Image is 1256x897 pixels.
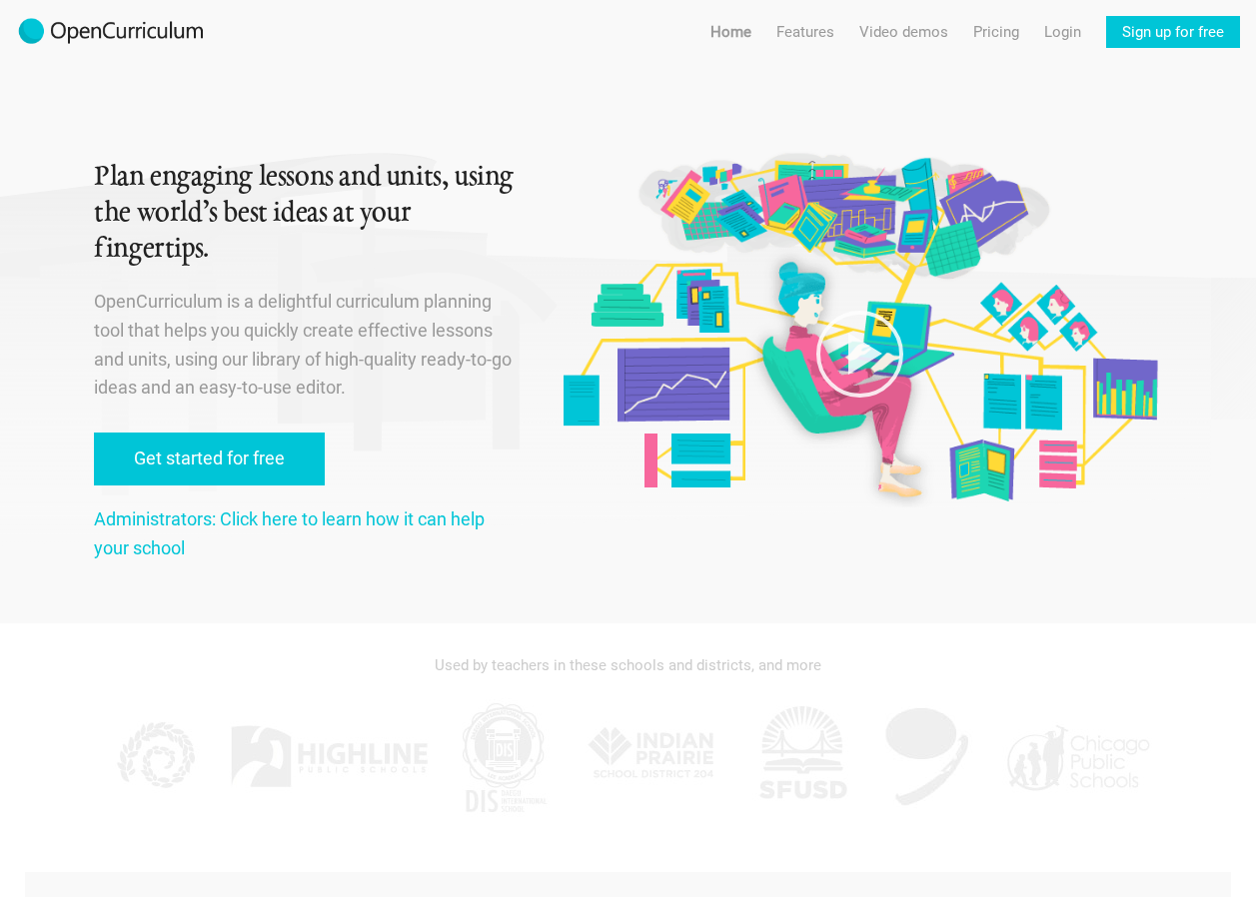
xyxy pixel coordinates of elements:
img: SFUSD.jpg [752,697,852,817]
a: Administrators: Click here to learn how it can help your school [94,508,485,558]
a: Get started for free [94,433,325,485]
img: Highline.jpg [229,697,429,817]
a: Pricing [973,16,1019,48]
img: DIS.jpg [454,697,554,817]
a: Video demos [859,16,948,48]
p: OpenCurriculum is a delightful curriculum planning tool that helps you quickly create effective l... [94,288,514,403]
img: KPPCS.jpg [104,697,204,817]
img: CPS.jpg [1002,697,1152,817]
a: Features [776,16,834,48]
img: AGK.jpg [877,697,977,817]
a: Home [710,16,751,48]
h1: Plan engaging lessons and units, using the world’s best ideas at your fingertips. [94,160,514,268]
a: Sign up for free [1106,16,1240,48]
img: 2017-logo-m.png [16,16,206,48]
div: Used by teachers in these schools and districts, and more [94,643,1161,687]
img: IPSD.jpg [578,697,727,817]
a: Login [1044,16,1081,48]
